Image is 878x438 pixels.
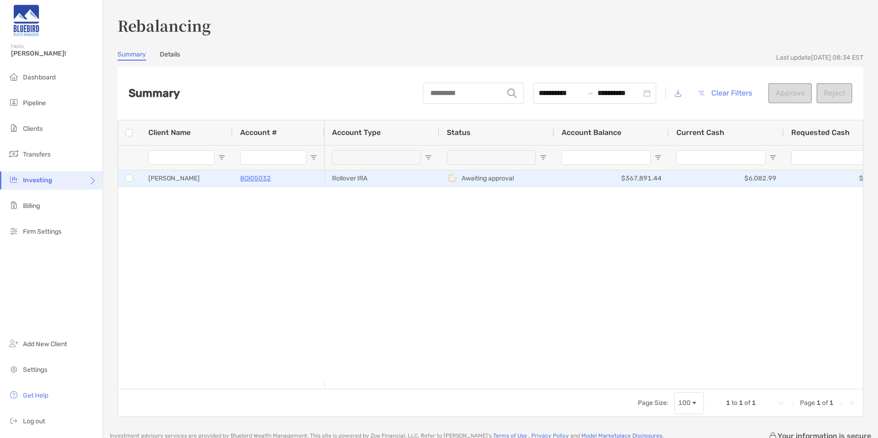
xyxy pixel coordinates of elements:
[676,150,765,165] input: Current Cash Filter Input
[11,50,97,57] span: [PERSON_NAME]!
[23,417,45,425] span: Log out
[586,90,594,97] span: swap-right
[462,173,514,184] p: Awaiting approval
[776,54,863,62] div: Last update [DATE] 08:34 EST
[562,150,651,165] input: Account Balance Filter Input
[822,399,828,407] span: of
[8,415,19,426] img: logout icon
[310,154,317,161] button: Open Filter Menu
[218,154,225,161] button: Open Filter Menu
[8,389,19,400] img: get-help icon
[325,170,439,186] div: Rollover IRA
[791,128,850,137] span: Requested Cash
[23,73,56,81] span: Dashboard
[425,154,432,161] button: Open Filter Menu
[837,399,844,407] div: Next Page
[23,366,47,374] span: Settings
[23,99,46,107] span: Pipeline
[8,71,19,82] img: dashboard icon
[800,399,815,407] span: Page
[638,399,669,407] div: Page Size:
[23,228,62,236] span: Firm Settings
[141,170,233,186] div: [PERSON_NAME]
[8,225,19,236] img: firm-settings icon
[447,173,458,184] img: icon status
[562,128,621,137] span: Account Balance
[744,399,750,407] span: of
[769,154,777,161] button: Open Filter Menu
[8,123,19,134] img: clients icon
[160,51,180,61] a: Details
[669,170,784,186] div: $6,082.99
[540,154,547,161] button: Open Filter Menu
[118,51,146,61] a: Summary
[23,202,40,210] span: Billing
[739,399,743,407] span: 1
[148,128,191,137] span: Client Name
[332,128,381,137] span: Account Type
[732,399,737,407] span: to
[23,151,51,158] span: Transfers
[654,154,662,161] button: Open Filter Menu
[8,364,19,375] img: settings icon
[8,148,19,159] img: transfers icon
[507,89,517,98] img: input icon
[586,90,594,97] span: to
[848,399,855,407] div: Last Page
[554,170,669,186] div: $367,891.44
[129,87,180,100] h2: Summary
[8,338,19,349] img: add_new_client icon
[8,200,19,211] img: billing icon
[789,399,796,407] div: Previous Page
[240,173,271,184] a: 8OI05032
[23,392,48,399] span: Get Help
[240,150,306,165] input: Account # Filter Input
[676,128,724,137] span: Current Cash
[678,399,691,407] div: 100
[11,4,41,37] img: Zoe Logo
[447,128,471,137] span: Status
[23,176,52,184] span: Investing
[752,399,756,407] span: 1
[691,83,759,103] button: Clear Filters
[148,150,214,165] input: Client Name Filter Input
[778,399,785,407] div: First Page
[698,90,704,96] img: button icon
[8,97,19,108] img: pipeline icon
[829,399,833,407] span: 1
[816,399,821,407] span: 1
[8,174,19,185] img: investing icon
[674,392,704,414] div: Page Size
[118,15,863,36] h3: Rebalancing
[23,340,67,348] span: Add New Client
[240,128,277,137] span: Account #
[23,125,43,133] span: Clients
[726,399,730,407] span: 1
